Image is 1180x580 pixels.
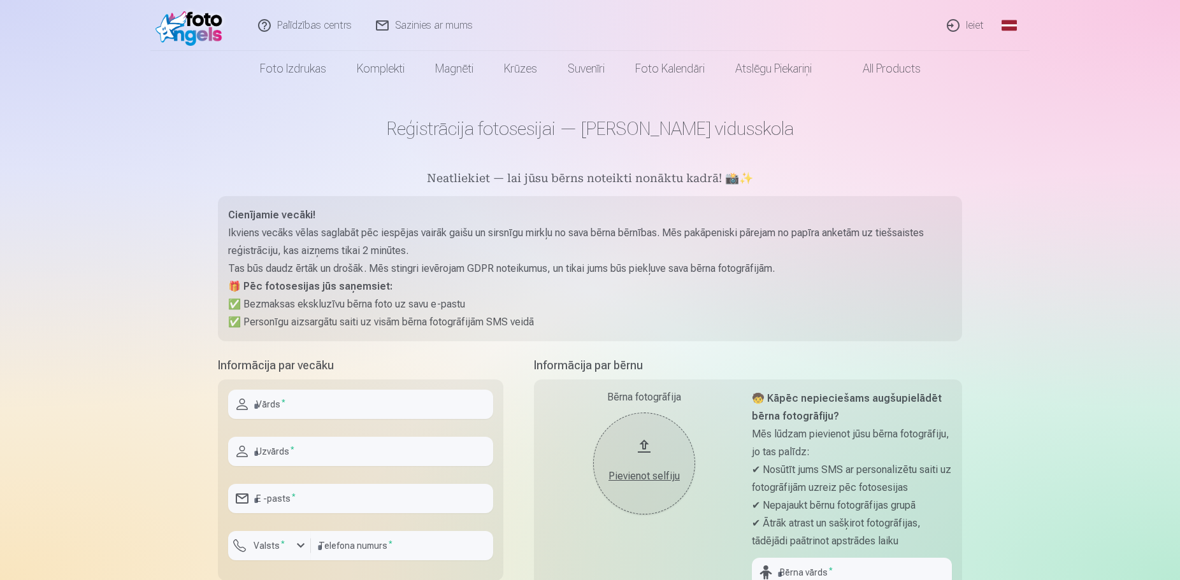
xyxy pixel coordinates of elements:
[593,413,695,514] button: Pievienot selfiju
[752,514,952,550] p: ✔ Ātrāk atrast un sašķirot fotogrāfijas, tādējādi paātrinot apstrādes laiku
[228,531,311,560] button: Valsts*
[752,392,942,422] strong: 🧒 Kāpēc nepieciešams augšupielādēt bērna fotogrāfiju?
[155,5,229,46] img: /fa1
[245,51,342,87] a: Foto izdrukas
[218,171,962,188] h5: Neatliekiet — lai jūsu bērns noteikti nonāktu kadrā! 📸✨
[752,461,952,497] p: ✔ Nosūtīt jums SMS ar personalizētu saiti uz fotogrāfijām uzreiz pēc fotosesijas
[342,51,420,87] a: Komplekti
[620,51,720,87] a: Foto kalendāri
[606,469,682,484] div: Pievienot selfiju
[228,224,952,260] p: Ikviens vecāks vēlas saglabāt pēc iespējas vairāk gaišu un sirsnīgu mirkļu no sava bērna bērnības...
[534,357,962,374] h5: Informācija par bērnu
[420,51,489,87] a: Magnēti
[489,51,552,87] a: Krūzes
[752,497,952,514] p: ✔ Nepajaukt bērnu fotogrāfijas grupā
[720,51,827,87] a: Atslēgu piekariņi
[218,117,962,140] h1: Reģistrācija fotosesijai — [PERSON_NAME] vidusskola
[218,357,503,374] h5: Informācija par vecāku
[228,295,952,313] p: ✅ Bezmaksas ekskluzīvu bērna foto uz savu e-pastu
[228,280,392,292] strong: 🎁 Pēc fotosesijas jūs saņemsiet:
[552,51,620,87] a: Suvenīri
[752,425,952,461] p: Mēs lūdzam pievienot jūsu bērna fotogrāfiju, jo tas palīdz:
[248,539,290,552] label: Valsts
[228,260,952,278] p: Tas būs daudz ērtāk un drošāk. Mēs stingri ievērojam GDPR noteikumus, un tikai jums būs piekļuve ...
[827,51,936,87] a: All products
[544,390,744,405] div: Bērna fotogrāfija
[228,209,315,221] strong: Cienījamie vecāki!
[228,313,952,331] p: ✅ Personīgu aizsargātu saiti uz visām bērna fotogrāfijām SMS veidā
